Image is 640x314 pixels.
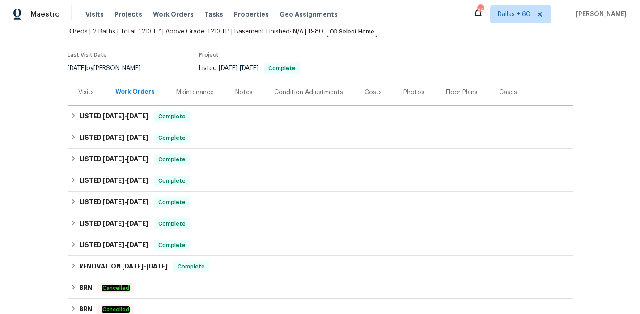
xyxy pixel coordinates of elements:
[127,156,148,162] span: [DATE]
[30,10,60,19] span: Maestro
[174,262,208,271] span: Complete
[68,192,573,213] div: LISTED [DATE]-[DATE]Complete
[103,134,124,141] span: [DATE]
[103,220,124,226] span: [DATE]
[103,113,148,119] span: -
[127,134,148,141] span: [DATE]
[103,113,124,119] span: [DATE]
[103,199,148,205] span: -
[127,177,148,184] span: [DATE]
[122,263,144,269] span: [DATE]
[68,52,107,58] span: Last Visit Date
[103,242,124,248] span: [DATE]
[79,176,148,186] h6: LISTED
[219,65,237,71] span: [DATE]
[85,10,104,19] span: Visits
[79,197,148,208] h6: LISTED
[572,10,627,19] span: [PERSON_NAME]
[68,149,573,170] div: LISTED [DATE]-[DATE]Complete
[68,63,151,74] div: by [PERSON_NAME]
[103,199,124,205] span: [DATE]
[199,65,300,71] span: Listed
[68,106,573,127] div: LISTED [DATE]-[DATE]Complete
[280,10,338,19] span: Geo Assignments
[153,10,194,19] span: Work Orders
[498,10,530,19] span: Dallas + 60
[68,234,573,256] div: LISTED [DATE]-[DATE]Complete
[102,285,130,291] em: Cancelled
[79,154,148,165] h6: LISTED
[155,198,189,207] span: Complete
[477,5,483,14] div: 646
[78,88,94,97] div: Visits
[176,88,214,97] div: Maintenance
[274,88,343,97] div: Condition Adjustments
[240,65,259,71] span: [DATE]
[235,88,253,97] div: Notes
[68,27,459,36] span: 3 Beds | 2 Baths | Total: 1213 ft² | Above Grade: 1213 ft² | Basement Finished: N/A | 1980
[103,156,124,162] span: [DATE]
[127,220,148,226] span: [DATE]
[68,127,573,149] div: LISTED [DATE]-[DATE]Complete
[155,134,189,142] span: Complete
[234,10,269,19] span: Properties
[204,11,223,17] span: Tasks
[68,277,573,299] div: BRN Cancelled
[79,111,148,122] h6: LISTED
[103,134,148,141] span: -
[103,242,148,248] span: -
[446,88,478,97] div: Floor Plans
[79,133,148,143] h6: LISTED
[68,213,573,234] div: LISTED [DATE]-[DATE]Complete
[102,306,130,313] em: Cancelled
[146,263,168,269] span: [DATE]
[327,26,377,37] span: OD Select Home
[127,242,148,248] span: [DATE]
[155,155,189,164] span: Complete
[403,88,424,97] div: Photos
[68,256,573,277] div: RENOVATION [DATE]-[DATE]Complete
[122,263,168,269] span: -
[79,283,92,293] h6: BRN
[127,113,148,119] span: [DATE]
[155,241,189,250] span: Complete
[103,177,124,184] span: [DATE]
[114,10,142,19] span: Projects
[127,199,148,205] span: [DATE]
[68,170,573,192] div: LISTED [DATE]-[DATE]Complete
[79,261,168,272] h6: RENOVATION
[265,66,299,71] span: Complete
[499,88,517,97] div: Cases
[199,52,219,58] span: Project
[103,156,148,162] span: -
[155,176,189,185] span: Complete
[79,218,148,229] h6: LISTED
[155,219,189,228] span: Complete
[68,65,86,71] span: [DATE]
[103,177,148,184] span: -
[115,88,155,96] div: Work Orders
[365,88,382,97] div: Costs
[103,220,148,226] span: -
[79,240,148,251] h6: LISTED
[155,112,189,121] span: Complete
[219,65,259,71] span: -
